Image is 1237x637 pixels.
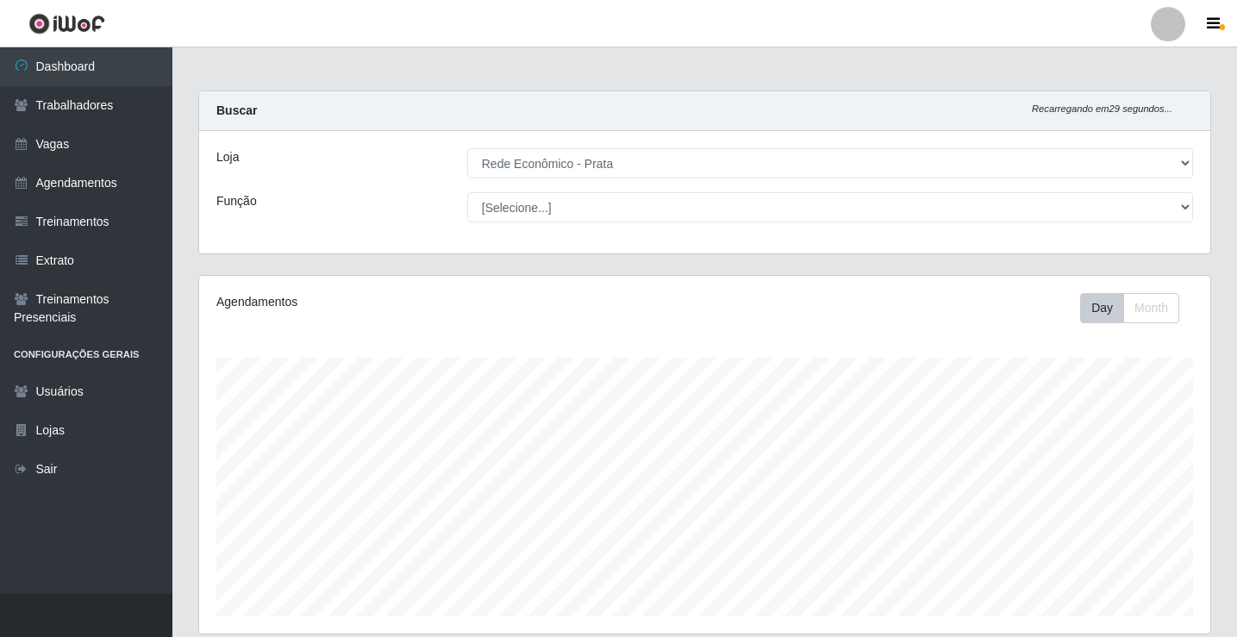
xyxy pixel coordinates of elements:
[216,192,257,210] label: Função
[216,103,257,117] strong: Buscar
[1032,103,1172,114] i: Recarregando em 29 segundos...
[1123,293,1179,323] button: Month
[28,13,105,34] img: CoreUI Logo
[1080,293,1179,323] div: First group
[216,148,239,166] label: Loja
[1080,293,1193,323] div: Toolbar with button groups
[1080,293,1124,323] button: Day
[216,293,609,311] div: Agendamentos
